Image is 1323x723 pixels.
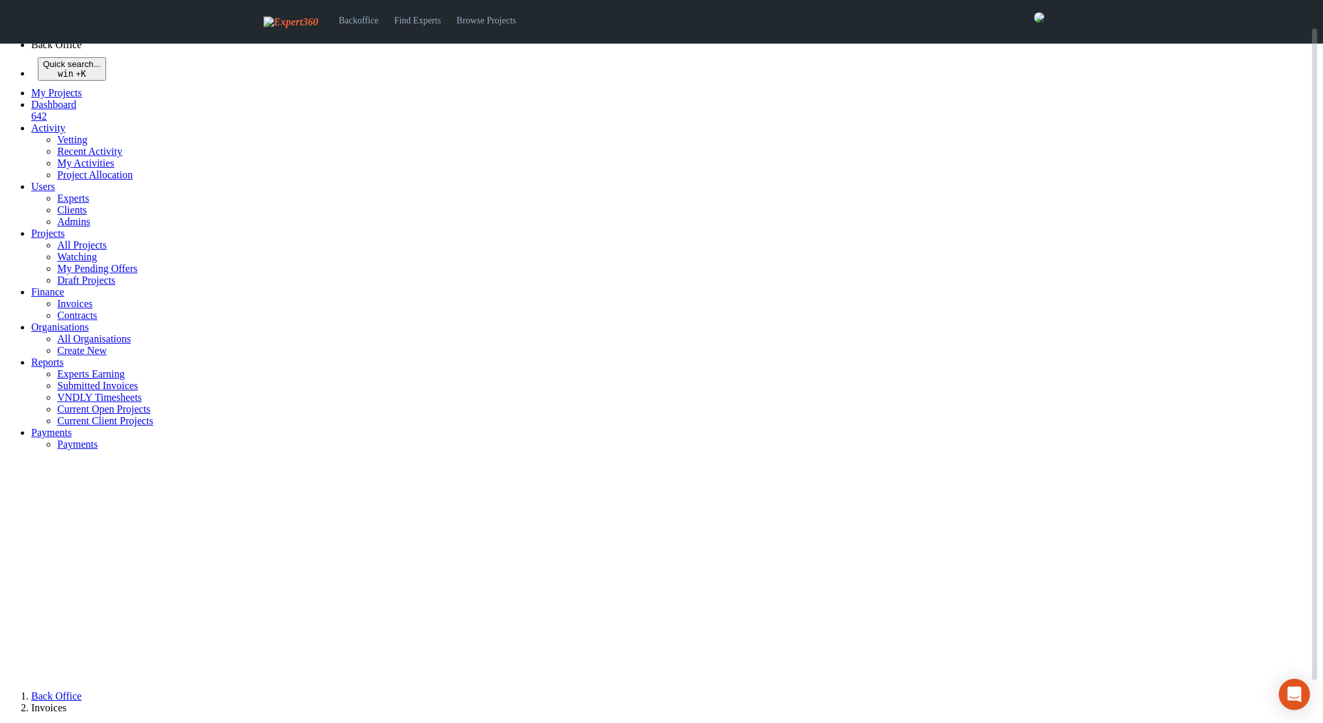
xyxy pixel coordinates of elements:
[31,111,47,122] span: 642
[31,690,81,702] a: Back Office
[31,357,64,368] a: Reports
[57,298,92,309] a: Invoices
[1279,679,1310,710] div: Open Intercom Messenger
[57,392,142,403] a: VNDLY Timesheets
[57,415,154,426] a: Current Client Projects
[57,345,107,356] a: Create New
[31,122,65,133] a: Activity
[31,99,76,110] span: Dashboard
[38,57,106,81] button: Quick search... win +K
[57,134,87,145] a: Vetting
[57,439,98,450] a: Payments
[31,321,89,333] a: Organisations
[81,69,86,79] kbd: K
[57,204,87,215] a: Clients
[57,403,150,415] a: Current Open Projects
[43,59,101,69] span: Quick search...
[31,702,1318,714] li: Invoices
[57,368,125,379] a: Experts Earning
[31,87,82,98] a: My Projects
[31,286,64,297] a: Finance
[31,228,65,239] a: Projects
[57,333,131,344] a: All Organisations
[57,239,107,251] a: All Projects
[57,263,137,274] a: My Pending Offers
[57,275,115,286] a: Draft Projects
[57,157,115,169] a: My Activities
[31,39,1318,51] li: Back Office
[31,99,1318,122] a: Dashboard 642
[264,16,318,28] img: Expert360
[57,380,138,391] a: Submitted Invoices
[1034,12,1044,23] img: 935ce8ac-f316-4114-b08e-38e80b8d5922-normal.jpeg
[57,169,133,180] a: Project Allocation
[57,310,97,321] a: Contracts
[58,69,74,79] kbd: win
[31,181,55,192] a: Users
[57,216,90,227] a: Admins
[57,251,97,262] a: Watching
[31,427,72,438] a: Payments
[57,146,122,157] a: Recent Activity
[57,193,89,204] a: Experts
[43,69,101,79] div: +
